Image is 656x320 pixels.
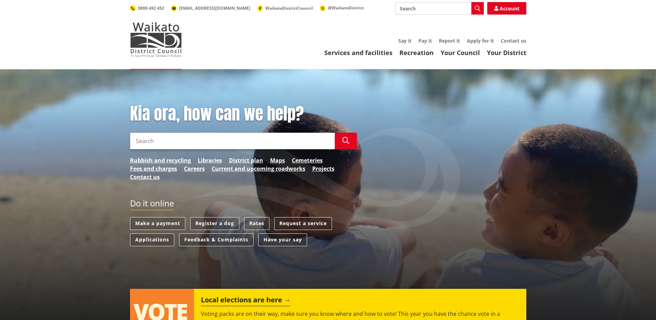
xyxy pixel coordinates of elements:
[130,198,174,211] h2: Do it online
[501,37,526,44] a: Contact us
[398,37,412,44] a: Say it
[487,48,526,57] a: Your District
[258,233,307,246] a: Have your say
[244,217,269,230] a: Rates
[265,5,313,11] span: WaikatoDistrictCouncil
[328,5,364,11] span: @WaikatoDistrict
[399,48,434,57] a: Recreation
[171,5,250,11] a: [EMAIL_ADDRESS][DOMAIN_NAME]
[229,156,263,165] a: District plan
[130,165,177,173] a: Fees and charges
[130,104,357,124] h1: Kia ora, how can we help?
[190,217,239,230] a: Register a dog
[184,165,205,173] a: Careers
[312,165,334,173] a: Projects
[130,173,160,181] a: Contact us
[324,48,392,57] a: Services and facilities
[418,37,432,44] a: Pay it
[274,217,332,230] a: Request a service
[130,217,185,230] a: Make a payment
[130,22,182,57] img: Waikato District Council - Te Kaunihera aa Takiwaa o Waikato
[439,37,460,44] a: Report it
[257,5,313,11] a: WaikatoDistrictCouncil
[130,156,191,165] a: Rubbish and recycling
[467,37,494,44] a: Apply for it
[201,296,290,306] h2: Local elections are here
[130,5,164,11] a: 0800 492 452
[441,48,480,57] a: Your Council
[320,5,364,11] a: @WaikatoDistrict
[138,5,164,11] span: 0800 492 452
[179,233,253,246] a: Feedback & Complaints
[395,2,484,15] input: Search input
[130,133,335,149] input: Search input
[292,156,323,165] a: Cemeteries
[270,156,285,165] a: Maps
[179,5,250,11] span: [EMAIL_ADDRESS][DOMAIN_NAME]
[487,2,526,15] a: Account
[198,156,222,165] a: Libraries
[212,165,305,173] a: Current and upcoming roadworks
[130,233,174,246] a: Applications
